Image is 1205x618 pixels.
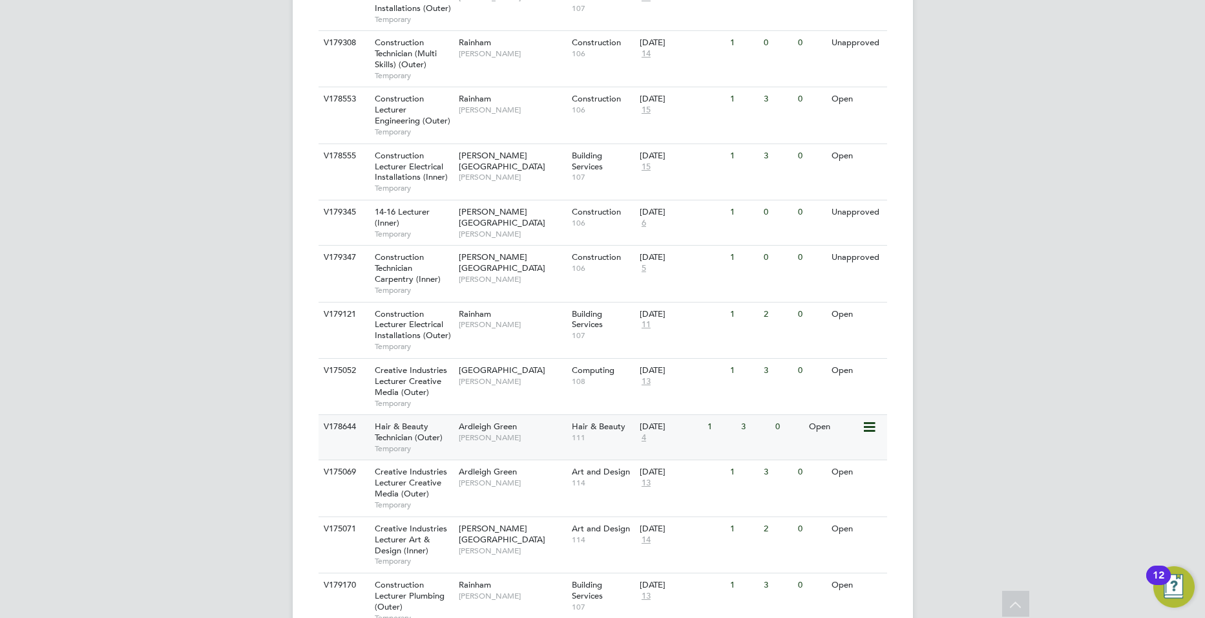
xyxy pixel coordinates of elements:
[640,105,653,116] span: 15
[760,200,794,224] div: 0
[459,150,545,172] span: [PERSON_NAME][GEOGRAPHIC_DATA]
[572,535,633,545] span: 114
[459,48,565,59] span: [PERSON_NAME]
[375,579,445,612] span: Construction Lecturer Plumbing (Outer)
[795,200,828,224] div: 0
[760,144,794,168] div: 3
[795,31,828,55] div: 0
[320,415,366,439] div: V178644
[459,93,491,104] span: Rainham
[727,87,760,111] div: 1
[572,263,633,273] span: 106
[640,376,653,387] span: 13
[572,105,633,115] span: 106
[459,365,545,376] span: [GEOGRAPHIC_DATA]
[572,466,630,477] span: Art and Design
[375,251,441,284] span: Construction Technician Carpentry (Inner)
[795,359,828,383] div: 0
[760,359,794,383] div: 3
[828,359,885,383] div: Open
[375,421,443,443] span: Hair & Beauty Technician (Outer)
[320,460,366,484] div: V175069
[572,172,633,182] span: 107
[375,523,447,556] span: Creative Industries Lecturer Art & Design (Inner)
[572,3,633,14] span: 107
[375,556,452,566] span: Temporary
[828,517,885,541] div: Open
[375,229,452,239] span: Temporary
[375,466,447,499] span: Creative Industries Lecturer Creative Media (Outer)
[640,218,648,229] span: 6
[640,421,701,432] div: [DATE]
[640,309,724,320] div: [DATE]
[795,517,828,541] div: 0
[572,421,625,432] span: Hair & Beauty
[459,229,565,239] span: [PERSON_NAME]
[320,246,366,270] div: V179347
[640,252,724,263] div: [DATE]
[459,466,517,477] span: Ardleigh Green
[795,460,828,484] div: 0
[760,31,794,55] div: 0
[760,573,794,597] div: 3
[572,218,633,228] span: 106
[760,87,794,111] div: 3
[572,150,603,172] span: Building Services
[828,246,885,270] div: Unapproved
[806,415,862,439] div: Open
[640,591,653,602] span: 13
[375,365,447,398] span: Creative Industries Lecturer Creative Media (Outer)
[459,432,565,443] span: [PERSON_NAME]
[459,37,491,48] span: Rainham
[795,573,828,597] div: 0
[320,87,366,111] div: V178553
[320,359,366,383] div: V175052
[760,517,794,541] div: 2
[375,37,437,70] span: Construction Technician (Multi Skills) (Outer)
[795,303,828,326] div: 0
[640,48,653,59] span: 14
[375,206,430,228] span: 14-16 Lecturer (Inner)
[640,478,653,489] span: 13
[760,460,794,484] div: 3
[640,207,724,218] div: [DATE]
[572,579,603,601] span: Building Services
[375,341,452,352] span: Temporary
[320,31,366,55] div: V179308
[375,183,452,193] span: Temporary
[572,432,633,443] span: 111
[828,460,885,484] div: Open
[375,150,448,183] span: Construction Lecturer Electrical Installations (Inner)
[727,31,760,55] div: 1
[640,37,724,48] div: [DATE]
[375,70,452,81] span: Temporary
[572,365,614,376] span: Computing
[640,535,653,546] span: 14
[572,251,621,262] span: Construction
[459,251,545,273] span: [PERSON_NAME][GEOGRAPHIC_DATA]
[375,308,451,341] span: Construction Lecturer Electrical Installations (Outer)
[459,172,565,182] span: [PERSON_NAME]
[640,162,653,173] span: 15
[459,478,565,488] span: [PERSON_NAME]
[727,517,760,541] div: 1
[727,359,760,383] div: 1
[459,308,491,319] span: Rainham
[459,579,491,590] span: Rainham
[760,246,794,270] div: 0
[375,93,450,126] span: Construction Lecturer Engineering (Outer)
[727,573,760,597] div: 1
[459,546,565,556] span: [PERSON_NAME]
[640,151,724,162] div: [DATE]
[375,285,452,295] span: Temporary
[727,200,760,224] div: 1
[760,303,794,326] div: 2
[572,602,633,612] span: 107
[375,14,452,25] span: Temporary
[640,432,648,443] span: 4
[828,31,885,55] div: Unapproved
[459,319,565,330] span: [PERSON_NAME]
[459,105,565,115] span: [PERSON_NAME]
[727,460,760,484] div: 1
[727,144,760,168] div: 1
